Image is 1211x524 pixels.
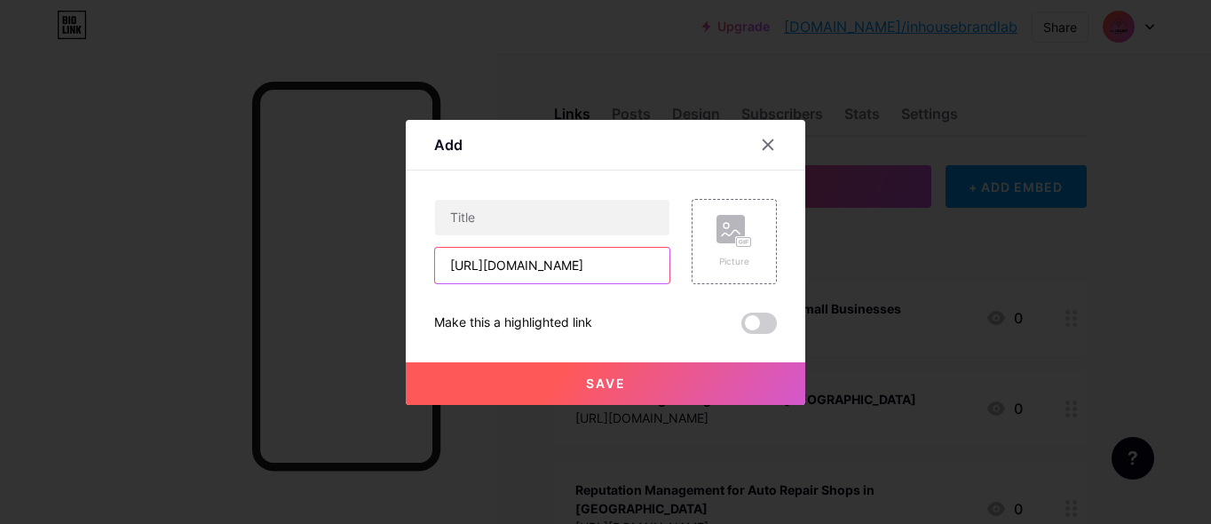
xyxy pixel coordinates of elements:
span: Save [586,376,626,391]
button: Save [406,362,805,405]
div: Add [434,134,463,155]
input: URL [435,248,669,283]
input: Title [435,200,669,235]
div: Picture [716,255,752,268]
div: Make this a highlighted link [434,313,592,334]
